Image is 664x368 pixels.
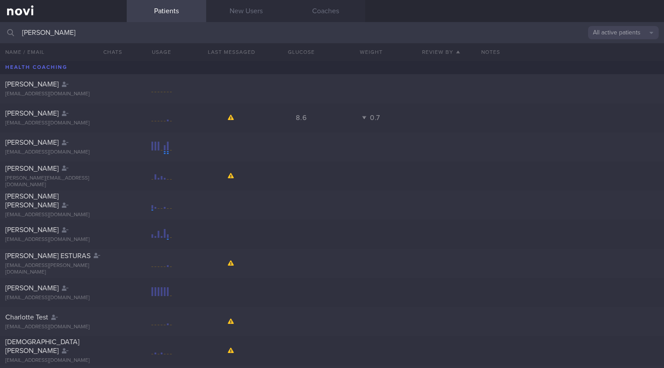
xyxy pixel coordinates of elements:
[406,43,476,61] button: Review By
[5,149,121,156] div: [EMAIL_ADDRESS][DOMAIN_NAME]
[588,26,659,39] button: All active patients
[336,43,406,61] button: Weight
[5,357,121,364] div: [EMAIL_ADDRESS][DOMAIN_NAME]
[127,43,196,61] div: Usage
[370,114,380,121] span: 0.7
[5,110,59,117] span: [PERSON_NAME]
[196,43,266,61] button: Last Messaged
[5,175,121,188] div: [PERSON_NAME][EMAIL_ADDRESS][DOMAIN_NAME]
[296,114,306,121] span: 8.6
[266,43,336,61] button: Glucose
[5,285,59,292] span: [PERSON_NAME]
[91,43,127,61] button: Chats
[5,338,79,354] span: [DEMOGRAPHIC_DATA][PERSON_NAME]
[5,237,121,243] div: [EMAIL_ADDRESS][DOMAIN_NAME]
[5,91,121,98] div: [EMAIL_ADDRESS][DOMAIN_NAME]
[5,139,59,146] span: [PERSON_NAME]
[5,81,59,88] span: [PERSON_NAME]
[5,165,59,172] span: [PERSON_NAME]
[5,324,121,330] div: [EMAIL_ADDRESS][DOMAIN_NAME]
[5,120,121,127] div: [EMAIL_ADDRESS][DOMAIN_NAME]
[5,314,48,321] span: Charlotte Test
[5,226,59,233] span: [PERSON_NAME]
[5,263,121,276] div: [EMAIL_ADDRESS][PERSON_NAME][DOMAIN_NAME]
[5,212,121,218] div: [EMAIL_ADDRESS][DOMAIN_NAME]
[5,295,121,301] div: [EMAIL_ADDRESS][DOMAIN_NAME]
[476,43,664,61] div: Notes
[5,252,91,259] span: [PERSON_NAME] ESTURAS
[5,193,59,209] span: [PERSON_NAME] [PERSON_NAME]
